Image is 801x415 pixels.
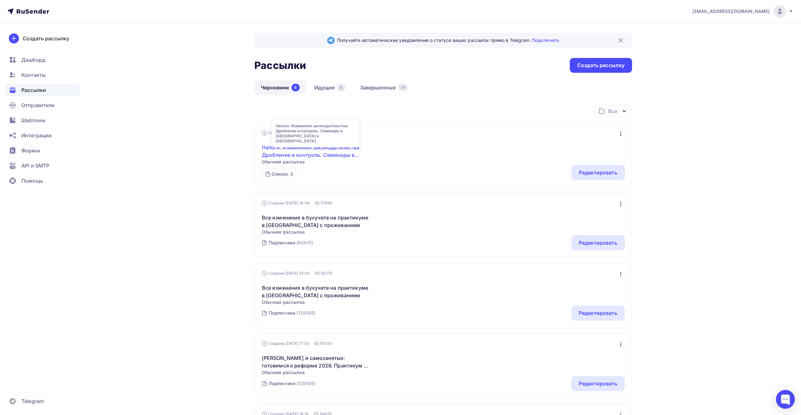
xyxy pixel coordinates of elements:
[398,84,408,91] div: 31
[23,35,69,42] div: Создать рассылку
[594,105,632,117] button: Все
[21,86,46,94] span: Рассылки
[353,80,415,95] a: Завершенные31
[296,240,313,246] div: (83941)
[262,299,370,305] span: Обычная рассылка
[337,37,559,43] span: Получайте автоматические уведомления о статусе ваших рассылок прямо в Telegram.
[21,117,45,124] span: Шаблоны
[320,340,332,347] span: 55433
[321,200,333,206] span: 57895
[262,144,370,159] a: Налоги. Изменения законодательства. Дробление и контроль. Семинары в [GEOGRAPHIC_DATA] и [GEOGRAP...
[262,214,370,229] a: Все изменения в бухучете на практикуме в [GEOGRAPHIC_DATA] с проживанием
[21,177,43,185] span: Помощь
[268,378,316,389] a: Подписчики (129505)
[262,369,370,376] span: Обычная рассылка
[291,84,300,91] div: 6
[337,84,345,91] div: 0
[262,201,310,206] div: Создана [DATE] 16:49
[21,71,46,79] span: Контакты
[321,270,333,276] span: 56276
[268,238,314,248] a: Подписчики (83941)
[21,101,55,109] span: Отправители
[577,62,624,69] div: Создать рассылку
[307,80,352,95] a: Идущие0
[5,54,80,66] a: Дашборд
[254,59,306,72] h2: Рассылки
[327,37,335,44] img: Telegram
[268,308,316,318] a: Подписчики (129505)
[5,114,80,127] a: Шаблоны
[608,107,617,115] div: Все
[272,171,293,177] div: Списки: 3
[21,56,45,64] span: Дашборд
[5,99,80,111] a: Отправители
[21,397,44,405] span: Telegram
[579,309,617,317] div: Редактировать
[314,340,319,347] span: ID
[262,341,309,346] div: Создана [DATE] 17:05
[262,130,315,135] div: Создана Сегодня, 20:09
[579,169,617,176] div: Редактировать
[254,80,306,95] a: Черновики6
[579,239,617,247] div: Редактировать
[262,271,310,276] div: Создана [DATE] 14:43
[262,159,370,165] span: Обычная рассылка
[262,354,370,369] a: [PERSON_NAME] и самозанятых: готовимся к реформе 2026. Практикум в [GEOGRAPHIC_DATA]
[532,37,559,43] a: Подключить
[21,147,40,154] span: Формы
[272,120,359,147] div: Налоги. Изменения законодательства. Дробление и контроль. Семинары в [GEOGRAPHIC_DATA] и [GEOGRAP...
[5,69,80,81] a: Контакты
[296,310,315,316] div: (129505)
[262,229,370,235] span: Обычная рассылка
[21,162,49,169] span: API и SMTP
[262,284,370,299] a: Все изменения в бухучете на практикуме в [GEOGRAPHIC_DATA] с проживанием
[315,270,319,276] span: ID
[296,380,315,387] div: (129505)
[269,380,295,387] div: Подписчики
[5,144,80,157] a: Формы
[5,84,80,96] a: Рассылки
[21,132,52,139] span: Интеграции
[315,200,319,206] span: ID
[692,8,770,14] span: [EMAIL_ADDRESS][DOMAIN_NAME]
[269,310,295,316] div: Подписчики
[692,5,793,18] a: [EMAIL_ADDRESS][DOMAIN_NAME]
[269,240,295,246] div: Подписчики
[579,380,617,387] div: Редактировать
